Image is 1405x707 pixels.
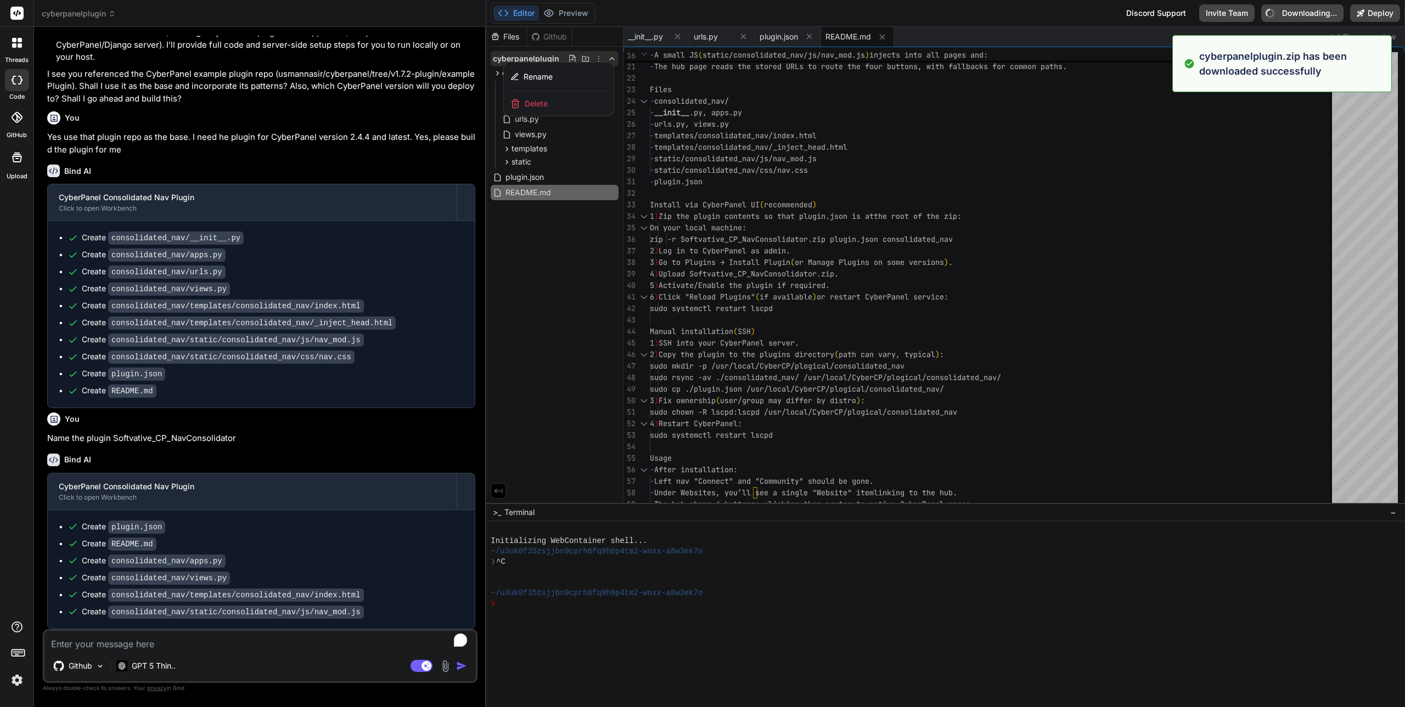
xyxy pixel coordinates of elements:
label: code [9,92,25,101]
code: consolidated_nav/static/consolidated_nav/css/nav.css [108,350,355,364]
button: CyberPanel Consolidated Nav PluginClick to open Workbench [48,184,457,220]
img: settings [8,671,26,689]
label: GitHub [7,131,27,140]
code: consolidated_nav/static/consolidated_nav/js/nav_mod.js [108,333,364,347]
textarea: To enrich screen reader interactions, please activate Accessibility in Grammarly extension settings [44,631,476,651]
img: Pick Models [95,661,105,671]
h6: You [65,414,80,425]
h6: You [65,112,80,123]
button: Editor [493,5,539,21]
div: Create [82,283,230,295]
p: cyberpanelplugin.zip has been downloaded successfully [1199,49,1385,78]
code: consolidated_nav/templates/consolidated_nav/index.html [108,299,364,313]
img: GPT 5 Thinking High [116,660,127,671]
label: threads [5,55,29,65]
p: Yes use that plugin repo as the base. I need he plugin for CyberPanel version 2.4.4 and latest. Y... [47,131,475,156]
h6: Bind AI [64,454,91,465]
div: Create [82,555,226,567]
li: In this IDE Web Environment, running a CyberPanel plugin isn’t supported (it requires a live Cybe... [56,26,475,64]
p: Always double-check its answers. Your in Bind [43,683,477,693]
code: consolidated_nav/__init__.py [108,231,244,245]
code: consolidated_nav/apps.py [108,555,226,568]
span: cyberpanelplugin [42,8,116,19]
button: CyberPanel Consolidated Nav PluginClick to open Workbench [48,473,457,510]
img: icon [456,660,467,671]
img: alert [1184,49,1195,78]
p: Name the plugin Softvative_CP_NavConsolidator [47,432,475,445]
div: Create [82,368,165,380]
div: Create [82,589,364,601]
code: consolidated_nav/views.py [108,572,230,585]
p: I see you referenced the CyberPanel example plugin repo (usmannasir/cyberpanel/tree/v1.7.2-plugin... [47,68,475,105]
button: Preview [539,5,593,21]
button: Deploy [1350,4,1400,22]
code: consolidated_nav/templates/consolidated_nav/index.html [108,589,364,602]
p: Github [69,660,92,671]
div: Create [82,317,396,329]
code: consolidated_nav/views.py [108,282,230,296]
p: GPT 5 Thin.. [132,660,176,671]
div: Click to open Workbench [59,204,446,213]
span: privacy [147,685,167,691]
div: Create [82,572,230,584]
button: Invite Team [1199,4,1255,22]
div: Create [82,606,364,618]
div: Create [82,538,156,550]
h6: Bind AI [64,166,91,177]
div: Click to open Workbench [59,493,446,502]
code: README.md [108,384,156,398]
div: Create [82,385,156,397]
div: CyberPanel Consolidated Nav Plugin [59,192,446,203]
span: Delete [525,98,548,109]
div: Create [82,334,364,346]
div: Discord Support [1120,4,1193,22]
span: Rename [524,71,553,82]
button: Downloading... [1261,4,1344,22]
div: Create [82,266,226,278]
img: attachment [439,660,452,672]
div: Create [82,300,364,312]
div: Create [82,232,244,244]
code: consolidated_nav/apps.py [108,248,226,262]
code: consolidated_nav/static/consolidated_nav/js/nav_mod.js [108,606,364,619]
label: Upload [7,172,27,181]
div: Create [82,351,355,363]
code: plugin.json [108,521,165,534]
code: README.md [108,538,156,551]
code: plugin.json [108,367,165,381]
div: Create [82,249,226,261]
code: consolidated_nav/urls.py [108,265,226,279]
div: CyberPanel Consolidated Nav Plugin [59,481,446,492]
div: Create [82,521,165,533]
code: consolidated_nav/templates/consolidated_nav/_inject_head.html [108,316,396,330]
